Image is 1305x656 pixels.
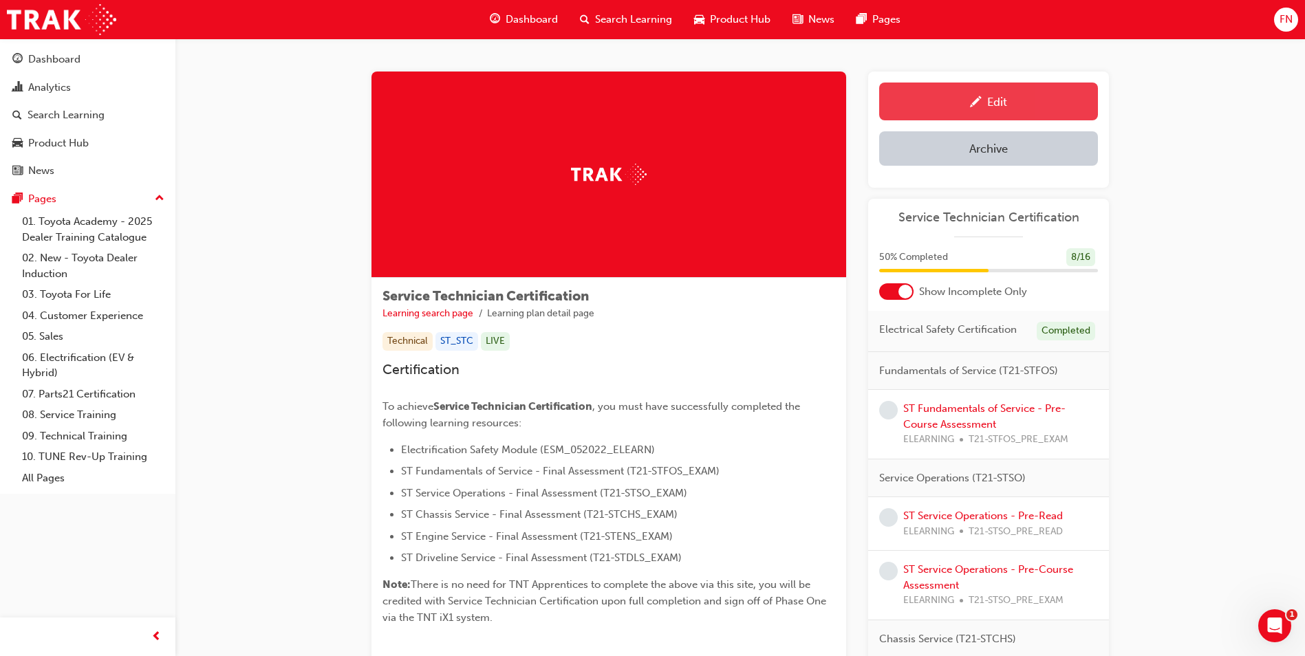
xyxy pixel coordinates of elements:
[435,332,478,351] div: ST_STC
[28,107,105,123] div: Search Learning
[28,191,56,207] div: Pages
[382,578,411,591] span: Note:
[382,362,460,378] span: Certification
[879,401,898,419] span: learningRecordVerb_NONE-icon
[17,211,170,248] a: 01. Toyota Academy - 2025 Dealer Training Catalogue
[987,95,1007,109] div: Edit
[903,510,1063,522] a: ST Service Operations - Pre-Read
[879,322,1017,338] span: Electrical Safety Certification
[401,551,682,564] span: ST Driveline Service - Final Assessment (T21-STDLS_EXAM)
[792,11,803,28] span: news-icon
[856,11,867,28] span: pages-icon
[17,404,170,426] a: 08. Service Training
[694,11,704,28] span: car-icon
[595,12,672,28] span: Search Learning
[879,83,1098,120] a: Edit
[903,593,954,609] span: ELEARNING
[6,186,170,212] button: Pages
[382,332,433,351] div: Technical
[490,11,500,28] span: guage-icon
[7,4,116,35] img: Trak
[479,6,569,34] a: guage-iconDashboard
[17,468,170,489] a: All Pages
[17,326,170,347] a: 05. Sales
[12,109,22,122] span: search-icon
[17,248,170,284] a: 02. New - Toyota Dealer Induction
[879,363,1058,379] span: Fundamentals of Service (T21-STFOS)
[401,487,687,499] span: ST Service Operations - Final Assessment (T21-STSO_EXAM)
[28,52,80,67] div: Dashboard
[12,82,23,94] span: chart-icon
[6,102,170,128] a: Search Learning
[1066,248,1095,267] div: 8 / 16
[969,432,1068,448] span: T21-STFOS_PRE_EXAM
[879,508,898,527] span: learningRecordVerb_NONE-icon
[433,400,592,413] span: Service Technician Certification
[569,6,683,34] a: search-iconSearch Learning
[710,12,770,28] span: Product Hub
[872,12,900,28] span: Pages
[17,284,170,305] a: 03. Toyota For Life
[1037,322,1095,340] div: Completed
[969,142,1008,155] div: Archive
[1274,8,1298,32] button: FN
[382,578,829,624] span: There is no need for TNT Apprentices to complete the above via this site, you will be credited wi...
[12,138,23,150] span: car-icon
[151,628,162,646] span: prev-icon
[879,210,1098,226] a: Service Technician Certification
[382,400,433,413] span: To achieve
[382,400,803,429] span: , you must have successfully completed the following learning resources:
[580,11,590,28] span: search-icon
[401,444,655,456] span: Electrification Safety Module (ESM_052022_ELEARN)
[481,332,510,351] div: LIVE
[571,164,647,185] img: Trak
[1286,609,1297,620] span: 1
[12,54,23,66] span: guage-icon
[969,524,1063,540] span: T21-STSO_PRE_READ
[12,193,23,206] span: pages-icon
[6,44,170,186] button: DashboardAnalyticsSearch LearningProduct HubNews
[6,47,170,72] a: Dashboard
[808,12,834,28] span: News
[155,190,164,208] span: up-icon
[1280,12,1293,28] span: FN
[903,432,954,448] span: ELEARNING
[970,96,982,110] span: pencil-icon
[17,384,170,405] a: 07. Parts21 Certification
[506,12,558,28] span: Dashboard
[382,288,589,304] span: Service Technician Certification
[401,508,678,521] span: ST Chassis Service - Final Assessment (T21-STCHS_EXAM)
[879,562,898,580] span: learningRecordVerb_NONE-icon
[6,131,170,156] a: Product Hub
[28,135,89,151] div: Product Hub
[382,307,473,319] a: Learning search page
[903,524,954,540] span: ELEARNING
[1258,609,1291,642] iframe: Intercom live chat
[17,426,170,447] a: 09. Technical Training
[903,563,1073,591] a: ST Service Operations - Pre-Course Assessment
[401,465,720,477] span: ST Fundamentals of Service - Final Assessment (T21-STFOS_EXAM)
[683,6,781,34] a: car-iconProduct Hub
[879,631,1016,647] span: Chassis Service (T21-STCHS)
[487,306,594,322] li: Learning plan detail page
[12,165,23,177] span: news-icon
[17,446,170,468] a: 10. TUNE Rev-Up Training
[879,250,948,265] span: 50 % Completed
[845,6,912,34] a: pages-iconPages
[6,158,170,184] a: News
[6,75,170,100] a: Analytics
[28,163,54,179] div: News
[919,284,1027,300] span: Show Incomplete Only
[17,305,170,327] a: 04. Customer Experience
[879,470,1026,486] span: Service Operations (T21-STSO)
[903,402,1066,430] a: ST Fundamentals of Service - Pre-Course Assessment
[969,593,1064,609] span: T21-STSO_PRE_EXAM
[28,80,71,96] div: Analytics
[17,347,170,384] a: 06. Electrification (EV & Hybrid)
[781,6,845,34] a: news-iconNews
[879,131,1098,166] button: Archive
[401,530,673,543] span: ST Engine Service - Final Assessment (T21-STENS_EXAM)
